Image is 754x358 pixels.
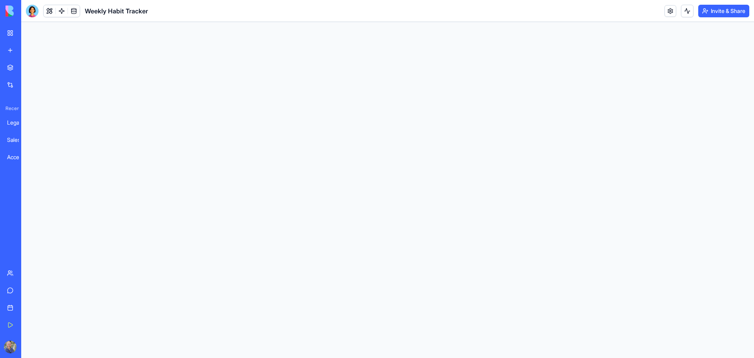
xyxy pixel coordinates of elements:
img: logo [5,6,54,17]
span: Recent [2,105,19,112]
a: Accendo AI [2,149,34,165]
span: Weekly Habit Tracker [85,6,148,16]
button: Invite & Share [698,5,749,17]
a: Sales Competency Tracker [2,132,34,148]
div: Accendo AI [7,153,29,161]
a: Legal Documents Generator [2,115,34,130]
div: Sales Competency Tracker [7,136,29,144]
img: ACg8ocIBv2xUw5HL-81t5tGPgmC9Ph1g_021R3Lypww5hRQve9x1lELB=s96-c [4,341,16,353]
div: Legal Documents Generator [7,119,29,127]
